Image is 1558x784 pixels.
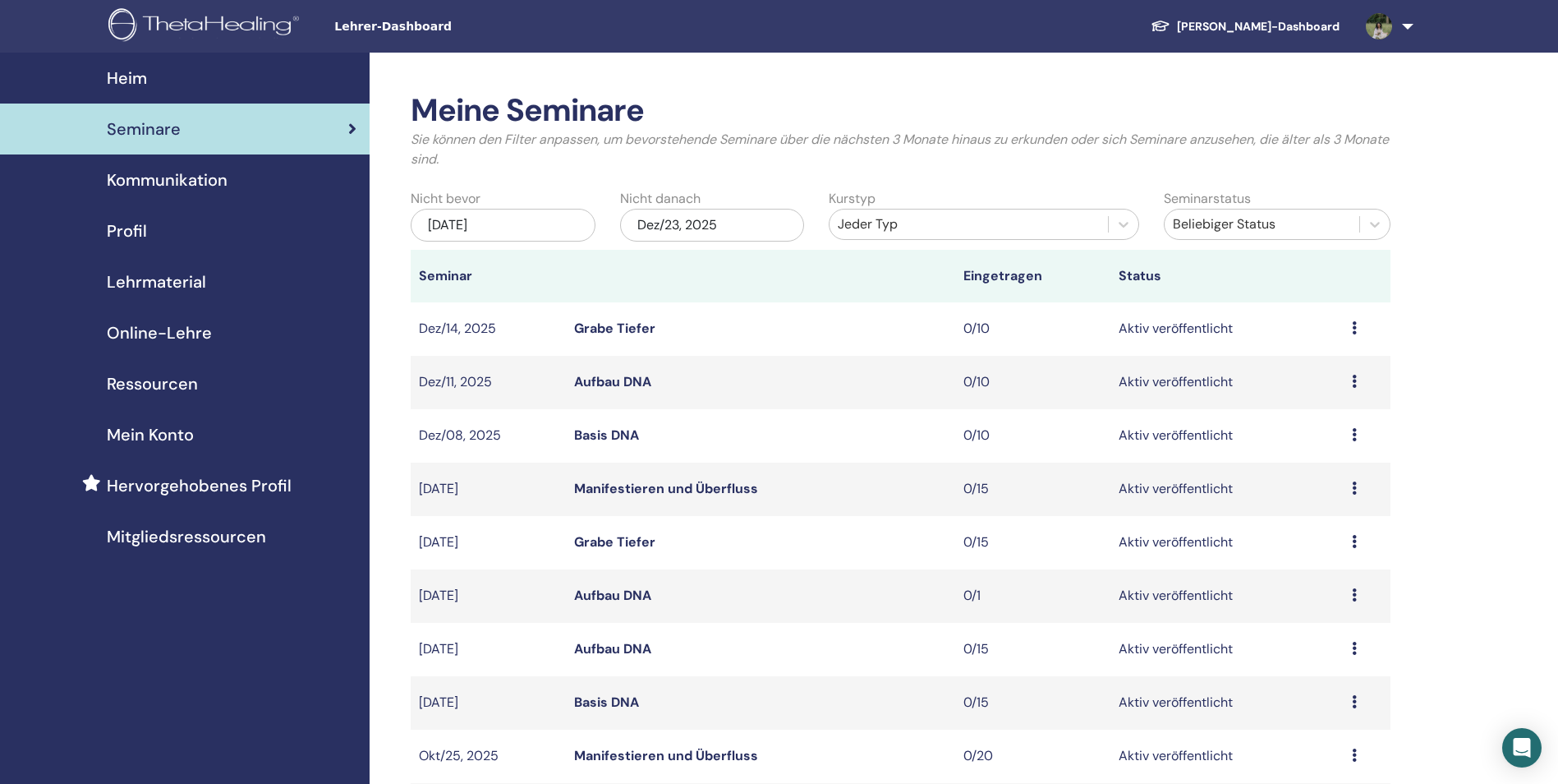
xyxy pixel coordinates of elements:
td: Dez/11, 2025 [411,356,566,409]
div: Open Intercom Messenger [1502,728,1542,768]
td: 0/1 [955,570,1110,623]
a: Aufbau DNA [574,587,651,604]
label: Seminarstatus [1164,189,1251,209]
td: Aktiv veröffentlicht [1110,730,1344,783]
td: 0/15 [955,623,1110,676]
td: Aktiv veröffentlicht [1110,463,1344,516]
span: Profil [107,219,147,243]
div: [DATE] [411,209,595,242]
td: Aktiv veröffentlicht [1110,570,1344,623]
td: [DATE] [411,676,566,730]
span: Mitgliedsressourcen [107,524,266,549]
td: [DATE] [411,516,566,570]
td: 0/15 [955,676,1110,730]
td: Aktiv veröffentlicht [1110,302,1344,356]
span: Kommunikation [107,168,227,192]
td: Aktiv veröffentlicht [1110,516,1344,570]
th: Eingetragen [955,250,1110,302]
td: Aktiv veröffentlicht [1110,676,1344,730]
a: Manifestieren und Überfluss [574,747,758,764]
td: [DATE] [411,623,566,676]
a: [PERSON_NAME]-Dashboard [1137,12,1353,42]
td: Dez/08, 2025 [411,409,566,463]
a: Grabe Tiefer [574,533,655,551]
td: Aktiv veröffentlicht [1110,356,1344,409]
img: logo.png [108,8,305,45]
span: Hervorgehobenes Profil [107,473,292,498]
th: Seminar [411,250,566,302]
img: default.jpg [1366,13,1392,39]
span: Mein Konto [107,422,194,447]
div: Beliebiger Status [1173,214,1351,234]
td: Okt/25, 2025 [411,730,566,783]
span: Online-Lehre [107,321,212,345]
td: 0/10 [955,409,1110,463]
span: Heim [107,66,147,90]
a: Grabe Tiefer [574,320,655,337]
td: Aktiv veröffentlicht [1110,409,1344,463]
label: Nicht bevor [411,189,480,209]
td: 0/15 [955,516,1110,570]
td: Dez/14, 2025 [411,302,566,356]
td: 0/20 [955,730,1110,783]
td: 0/10 [955,356,1110,409]
th: Status [1110,250,1344,302]
a: Aufbau DNA [574,640,651,657]
span: Lehrmaterial [107,270,206,294]
span: Seminare [107,117,181,141]
td: 0/15 [955,463,1110,516]
span: Ressourcen [107,371,198,396]
h2: Meine Seminare [411,92,1390,130]
td: [DATE] [411,463,566,516]
label: Nicht danach [620,189,701,209]
div: Dez/23, 2025 [620,209,805,242]
td: Aktiv veröffentlicht [1110,623,1344,676]
a: Basis DNA [574,427,639,444]
a: Basis DNA [574,694,639,711]
td: 0/10 [955,302,1110,356]
label: Kurstyp [829,189,876,209]
a: Aufbau DNA [574,373,651,390]
a: Manifestieren und Überfluss [574,480,758,497]
span: Lehrer-Dashboard [334,18,581,35]
div: Jeder Typ [838,214,1100,234]
td: [DATE] [411,570,566,623]
img: graduation-cap-white.svg [1151,19,1170,33]
p: Sie können den Filter anpassen, um bevorstehende Seminare über die nächsten 3 Monate hinaus zu er... [411,130,1390,169]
